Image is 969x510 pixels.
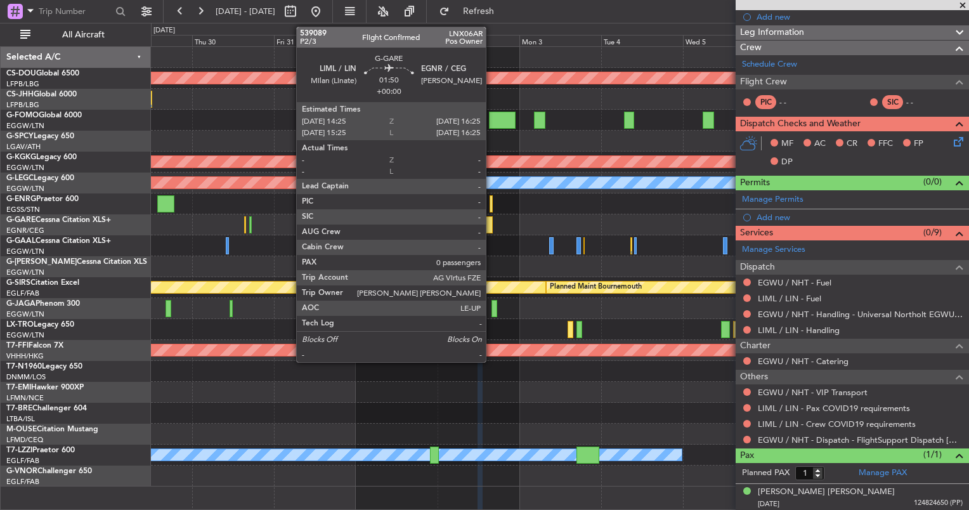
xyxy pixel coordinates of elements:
span: G-JAGA [6,300,36,308]
span: LX-TRO [6,321,34,329]
a: LX-TROLegacy 650 [6,321,74,329]
span: G-ENRG [6,195,36,203]
span: Flight Crew [740,75,787,89]
span: 124824650 (PP) [914,498,963,509]
a: EGNR/CEG [6,226,44,235]
div: Sun 2 [438,35,519,46]
a: LFMN/NCE [6,393,44,403]
a: EGWU / NHT - VIP Transport [758,387,868,398]
a: LGAV/ATH [6,142,41,152]
div: Add new [757,11,963,22]
a: EGGW/LTN [6,121,44,131]
label: Planned PAX [742,467,790,480]
a: EGGW/LTN [6,247,44,256]
a: EGLF/FAB [6,289,39,298]
div: Thu 30 [192,35,274,46]
span: T7-LZZI [6,447,32,454]
a: G-[PERSON_NAME]Cessna Citation XLS [6,258,147,266]
span: G-FOMO [6,112,39,119]
div: Mon 3 [519,35,601,46]
span: CS-DOU [6,70,36,77]
div: Tue 4 [601,35,683,46]
a: T7-N1960Legacy 650 [6,363,82,370]
a: G-SIRSCitation Excel [6,279,79,287]
span: Charter [740,339,771,353]
a: LTBA/ISL [6,414,35,424]
button: All Aircraft [14,25,138,45]
a: G-SPCYLegacy 650 [6,133,74,140]
span: Crew [740,41,762,55]
a: VHHH/HKG [6,351,44,361]
a: EGWU / NHT - Fuel [758,277,831,288]
span: (1/1) [923,448,942,461]
div: Wed 5 [683,35,765,46]
a: CS-DOUGlobal 6500 [6,70,79,77]
a: G-VNORChallenger 650 [6,468,92,475]
input: Trip Number [39,2,112,21]
span: G-SPCY [6,133,34,140]
a: EGLF/FAB [6,477,39,487]
div: PIC [755,95,776,109]
span: Leg Information [740,25,804,40]
span: G-VNOR [6,468,37,475]
span: All Aircraft [33,30,134,39]
span: Dispatch Checks and Weather [740,117,861,131]
span: Pax [740,448,754,463]
span: T7-BRE [6,405,32,412]
div: Planned Maint Bournemouth [550,278,642,297]
a: G-GAALCessna Citation XLS+ [6,237,111,245]
span: G-[PERSON_NAME] [6,258,77,266]
a: EGLF/FAB [6,456,39,466]
span: Permits [740,176,770,190]
span: (0/9) [923,226,942,239]
span: Refresh [452,7,505,16]
span: T7-N1960 [6,363,42,370]
span: CS-JHH [6,91,34,98]
a: Manage Services [742,244,805,256]
a: EGWU / NHT - Dispatch - FlightSupport Dispatch [GEOGRAPHIC_DATA] [758,435,963,445]
a: EGGW/LTN [6,163,44,173]
div: - - [906,96,935,108]
a: G-KGKGLegacy 600 [6,154,77,161]
a: EGGW/LTN [6,268,44,277]
span: G-KGKG [6,154,36,161]
div: [DATE] [358,25,379,36]
a: T7-FFIFalcon 7X [6,342,63,350]
div: Sat 1 [356,35,438,46]
span: Dispatch [740,260,775,275]
a: G-LEGCLegacy 600 [6,174,74,182]
a: T7-LZZIPraetor 600 [6,447,75,454]
a: G-GARECessna Citation XLS+ [6,216,111,224]
span: Services [740,226,773,240]
a: Manage Permits [742,193,803,206]
a: G-FOMOGlobal 6000 [6,112,82,119]
div: Add new [757,212,963,223]
a: Schedule Crew [742,58,797,71]
a: Manage PAX [859,467,907,480]
span: (0/0) [923,175,942,188]
div: Wed 29 [110,35,192,46]
span: Others [740,370,768,384]
span: DP [781,156,793,169]
a: EGWU / NHT - Handling - Universal Northolt EGWU / NHT [758,309,963,320]
span: AC [814,138,826,150]
a: T7-BREChallenger 604 [6,405,87,412]
span: G-GARE [6,216,36,224]
div: - - [779,96,808,108]
a: T7-EMIHawker 900XP [6,384,84,391]
span: T7-FFI [6,342,29,350]
button: Refresh [433,1,509,22]
a: EGGW/LTN [6,330,44,340]
a: EGGW/LTN [6,310,44,319]
a: LFMD/CEQ [6,435,43,445]
div: [PERSON_NAME] [PERSON_NAME] [758,486,895,499]
a: EGSS/STN [6,205,40,214]
a: EGGW/LTN [6,184,44,193]
span: FP [914,138,923,150]
a: LIML / LIN - Handling [758,325,840,336]
span: G-GAAL [6,237,36,245]
span: T7-EMI [6,384,31,391]
a: M-OUSECitation Mustang [6,426,98,433]
span: FFC [878,138,893,150]
a: G-ENRGPraetor 600 [6,195,79,203]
